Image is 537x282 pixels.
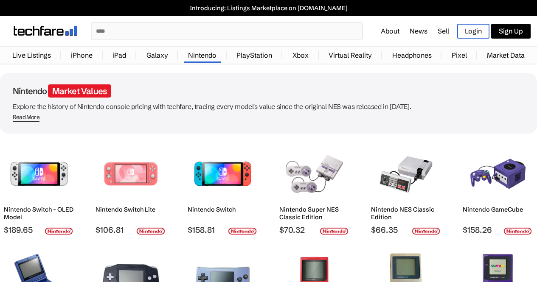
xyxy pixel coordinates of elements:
a: Galaxy [142,47,172,64]
a: Nintendo GameCube Nintendo GameCube $158.26 nintendo-logo [459,142,537,235]
span: Market Values [48,84,112,98]
a: Sell [438,27,449,35]
a: Login [457,24,489,39]
h1: Nintendo [13,86,524,96]
a: Xbox [288,47,313,64]
span: $158.26 [463,225,533,235]
img: nintendo-logo [412,227,441,235]
h2: Nintendo GameCube [463,206,533,213]
div: Read More [13,114,39,121]
img: Nintendo NES Classic Edition [377,146,435,201]
a: Virtual Reality [324,47,376,64]
a: Nintendo NES Classic Edition Nintendo NES Classic Edition $66.35 nintendo-logo [367,142,445,235]
a: Headphones [388,47,436,64]
a: iPad [108,47,130,64]
img: nintendo-logo [503,227,532,235]
a: Nintendo Switch Lite Nintendo Switch Lite $106.81 nintendo-logo [92,142,170,235]
span: $158.81 [188,225,258,235]
img: Nintendo Super NES Classic Edition [286,146,343,201]
span: $189.65 [4,225,74,235]
img: Nintendo GameCube [469,146,527,201]
img: Nintendo Switch [194,146,252,201]
img: nintendo-logo [228,227,257,235]
span: $70.32 [279,225,350,235]
h2: Nintendo Super NES Classic Edition [279,206,350,221]
h2: Nintendo Switch [188,206,258,213]
a: Live Listings [8,47,55,64]
a: About [381,27,399,35]
a: Nintendo [184,47,221,64]
p: Explore the history of Nintendo console pricing with techfare, tracing every model's value since ... [13,101,524,112]
img: nintendo-logo [136,227,165,235]
h2: Nintendo Switch Lite [96,206,166,213]
a: iPhone [67,47,97,64]
a: Sign Up [491,24,531,39]
a: Introducing: Listings Marketplace on [DOMAIN_NAME] [4,4,533,12]
h2: Nintendo NES Classic Edition [371,206,441,221]
h2: Nintendo Switch - OLED Model [4,206,74,221]
img: Nintendo Switch Lite [102,146,160,201]
a: Pixel [447,47,471,64]
img: techfare logo [14,26,77,36]
img: nintendo-logo [320,227,349,235]
a: News [410,27,427,35]
span: $106.81 [96,225,166,235]
img: Nintendo Switch (OLED Model) [10,146,68,201]
img: nintendo-logo [45,227,73,235]
span: $66.35 [371,225,441,235]
a: Nintendo Super NES Classic Edition Nintendo Super NES Classic Edition $70.32 nintendo-logo [276,142,354,235]
a: Market Data [483,47,529,64]
a: Nintendo Switch Nintendo Switch $158.81 nintendo-logo [183,142,261,235]
span: Read More [13,114,39,122]
a: PlayStation [232,47,276,64]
